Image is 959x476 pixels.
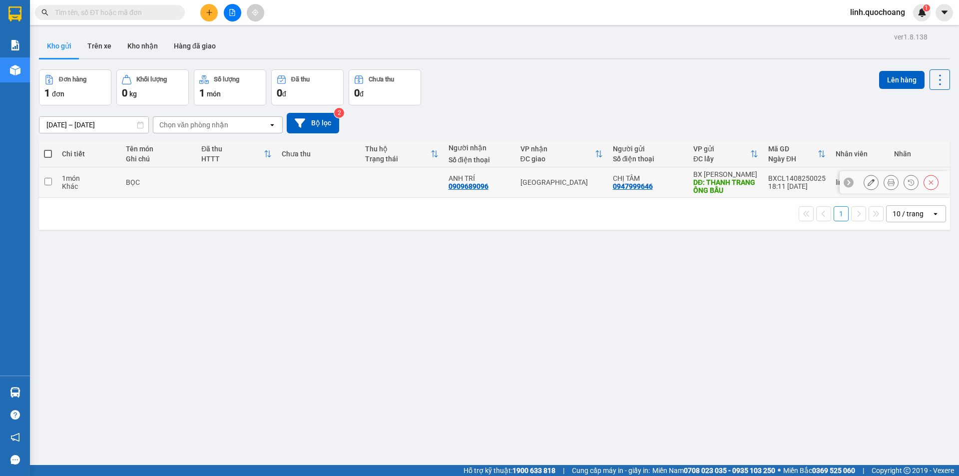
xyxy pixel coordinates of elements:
div: BXCL1408250025 [768,174,826,182]
div: 10 / trang [893,209,924,219]
button: Hàng đã giao [166,34,224,58]
span: question-circle [10,410,20,420]
span: notification [10,433,20,442]
button: plus [200,4,218,21]
button: Kho gửi [39,34,79,58]
div: Khối lượng [136,76,167,83]
div: [GEOGRAPHIC_DATA] [520,178,603,186]
span: copyright [904,467,911,474]
div: 18:11 [DATE] [768,182,826,190]
th: Toggle SortBy [688,141,763,167]
div: 0909689096 [449,182,488,190]
button: Bộ lọc [287,113,339,133]
div: Chưa thu [282,150,355,158]
span: đ [282,90,286,98]
button: Khối lượng0kg [116,69,189,105]
span: search [41,9,48,16]
span: file-add [229,9,236,16]
div: Số điện thoại [449,156,510,164]
span: kg [129,90,137,98]
div: Mã GD [768,145,818,153]
span: món [207,90,221,98]
div: Người nhận [449,144,510,152]
button: Kho nhận [119,34,166,58]
img: logo-vxr [8,6,21,21]
svg: open [932,210,940,218]
span: 0 [122,87,127,99]
div: Trạng thái [365,155,431,163]
div: 0947999646 [613,182,653,190]
span: caret-down [940,8,949,17]
div: Chi tiết [62,150,116,158]
span: 1 [925,4,928,11]
sup: 2 [334,108,344,118]
span: 0 [354,87,360,99]
div: 1 món [62,174,116,182]
div: Ghi chú [126,155,191,163]
th: Toggle SortBy [360,141,444,167]
span: đơn [52,90,64,98]
span: 1 [199,87,205,99]
sup: 1 [923,4,930,11]
div: Số điện thoại [613,155,683,163]
div: ANH TRÍ [449,174,510,182]
div: ĐC lấy [693,155,750,163]
img: icon-new-feature [918,8,927,17]
span: | [563,465,564,476]
div: ver 1.8.138 [894,31,928,42]
div: Khác [62,182,116,190]
div: Nhãn [894,150,944,158]
div: Tên món [126,145,191,153]
img: solution-icon [10,40,20,50]
button: caret-down [936,4,953,21]
div: Đã thu [291,76,310,83]
div: Ngày ĐH [768,155,818,163]
span: đ [360,90,364,98]
button: aim [247,4,264,21]
th: Toggle SortBy [515,141,608,167]
span: 0 [277,87,282,99]
div: Thu hộ [365,145,431,153]
span: Miền Bắc [783,465,855,476]
div: ĐC giao [520,155,595,163]
span: Hỗ trợ kỹ thuật: [464,465,555,476]
span: Miền Nam [652,465,775,476]
button: Trên xe [79,34,119,58]
button: Đã thu0đ [271,69,344,105]
div: Chọn văn phòng nhận [159,120,228,130]
img: warehouse-icon [10,65,20,75]
span: linh.quochoang [842,6,913,18]
div: BX [PERSON_NAME] [693,170,758,178]
span: aim [252,9,259,16]
button: file-add [224,4,241,21]
div: CHỊ TÂM [613,174,683,182]
div: BỌC [126,178,191,186]
th: Toggle SortBy [763,141,831,167]
div: Chưa thu [369,76,394,83]
div: Đơn hàng [59,76,86,83]
span: Cung cấp máy in - giấy in: [572,465,650,476]
div: Sửa đơn hàng [864,175,879,190]
div: Người gửi [613,145,683,153]
div: Số lượng [214,76,239,83]
div: VP gửi [693,145,750,153]
th: Toggle SortBy [196,141,277,167]
span: | [863,465,864,476]
div: Đã thu [201,145,264,153]
strong: 0708 023 035 - 0935 103 250 [684,467,775,475]
span: plus [206,9,213,16]
span: ⚪️ [778,469,781,473]
input: Tìm tên, số ĐT hoặc mã đơn [55,7,173,18]
span: 1 [44,87,50,99]
div: linh.quochoang [836,178,884,186]
img: warehouse-icon [10,387,20,398]
strong: 0369 525 060 [812,467,855,475]
button: Chưa thu0đ [349,69,421,105]
div: Nhân viên [836,150,884,158]
button: Số lượng1món [194,69,266,105]
button: Đơn hàng1đơn [39,69,111,105]
span: message [10,455,20,465]
div: VP nhận [520,145,595,153]
strong: 1900 633 818 [512,467,555,475]
div: HTTT [201,155,264,163]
